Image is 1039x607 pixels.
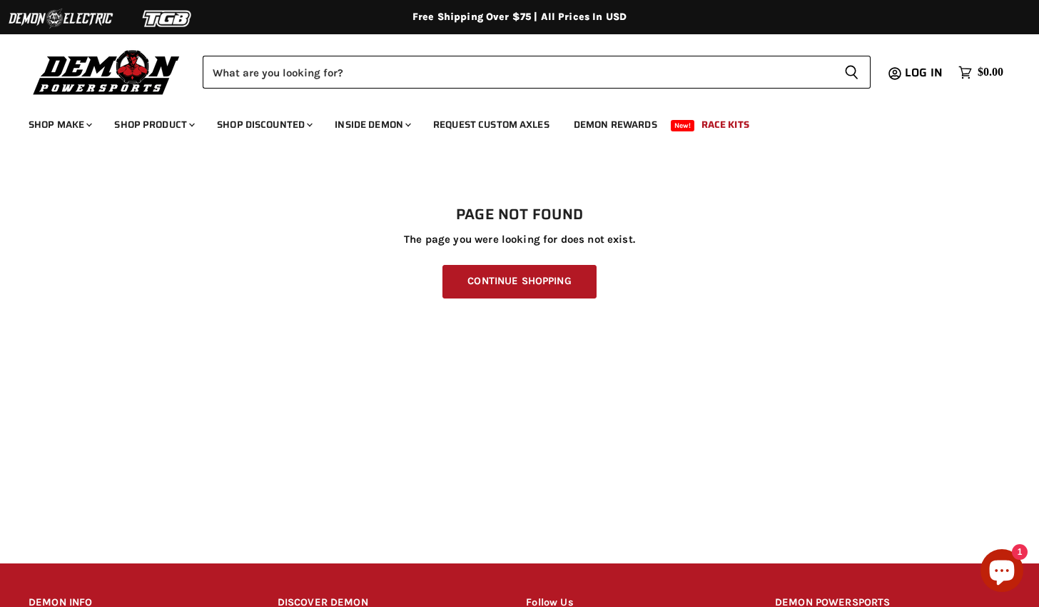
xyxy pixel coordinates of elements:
[203,56,833,89] input: Search
[951,62,1010,83] a: $0.00
[671,120,695,131] span: New!
[103,110,203,139] a: Shop Product
[29,234,1010,246] p: The page you were looking for does not exist.
[442,265,596,299] a: Continue Shopping
[114,5,221,32] img: TGB Logo 2
[18,110,101,139] a: Shop Make
[976,549,1028,596] inbox-online-store-chat: Shopify online store chat
[563,110,668,139] a: Demon Rewards
[833,56,871,89] button: Search
[422,110,560,139] a: Request Custom Axles
[324,110,420,139] a: Inside Demon
[898,66,951,79] a: Log in
[29,46,185,97] img: Demon Powersports
[691,110,760,139] a: Race Kits
[7,5,114,32] img: Demon Electric Logo 2
[978,66,1003,79] span: $0.00
[29,206,1010,224] h1: Page not found
[203,56,871,89] form: Product
[206,110,321,139] a: Shop Discounted
[905,64,943,81] span: Log in
[18,104,1000,139] ul: Main menu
